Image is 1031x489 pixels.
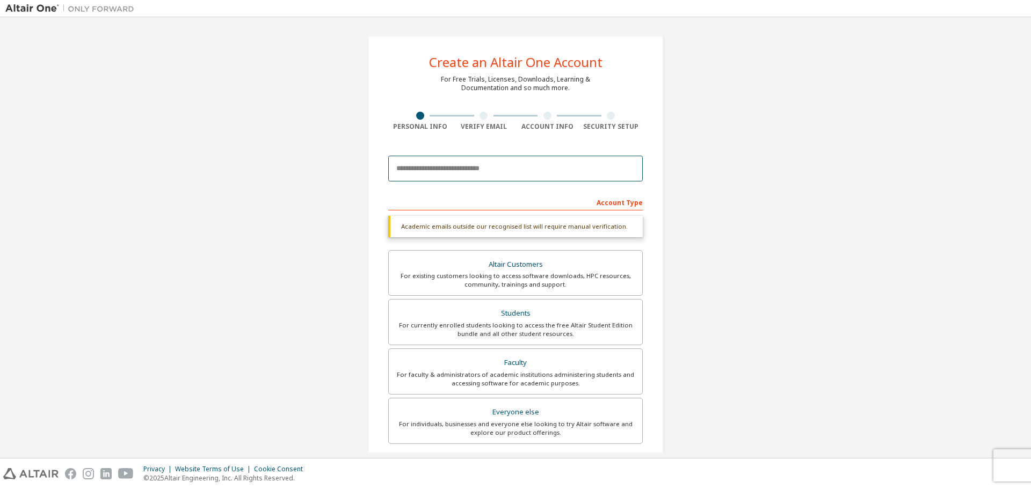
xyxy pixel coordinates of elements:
[395,306,636,321] div: Students
[579,122,643,131] div: Security Setup
[452,122,516,131] div: Verify Email
[395,405,636,420] div: Everyone else
[395,257,636,272] div: Altair Customers
[388,193,643,210] div: Account Type
[143,465,175,473] div: Privacy
[118,468,134,479] img: youtube.svg
[395,370,636,388] div: For faculty & administrators of academic institutions administering students and accessing softwa...
[143,473,309,483] p: © 2025 Altair Engineering, Inc. All Rights Reserved.
[65,468,76,479] img: facebook.svg
[395,355,636,370] div: Faculty
[5,3,140,14] img: Altair One
[3,468,59,479] img: altair_logo.svg
[83,468,94,479] img: instagram.svg
[100,468,112,479] img: linkedin.svg
[395,272,636,289] div: For existing customers looking to access software downloads, HPC resources, community, trainings ...
[395,321,636,338] div: For currently enrolled students looking to access the free Altair Student Edition bundle and all ...
[429,56,602,69] div: Create an Altair One Account
[175,465,254,473] div: Website Terms of Use
[441,75,590,92] div: For Free Trials, Licenses, Downloads, Learning & Documentation and so much more.
[388,216,643,237] div: Academic emails outside our recognised list will require manual verification.
[388,122,452,131] div: Personal Info
[254,465,309,473] div: Cookie Consent
[395,420,636,437] div: For individuals, businesses and everyone else looking to try Altair software and explore our prod...
[515,122,579,131] div: Account Info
